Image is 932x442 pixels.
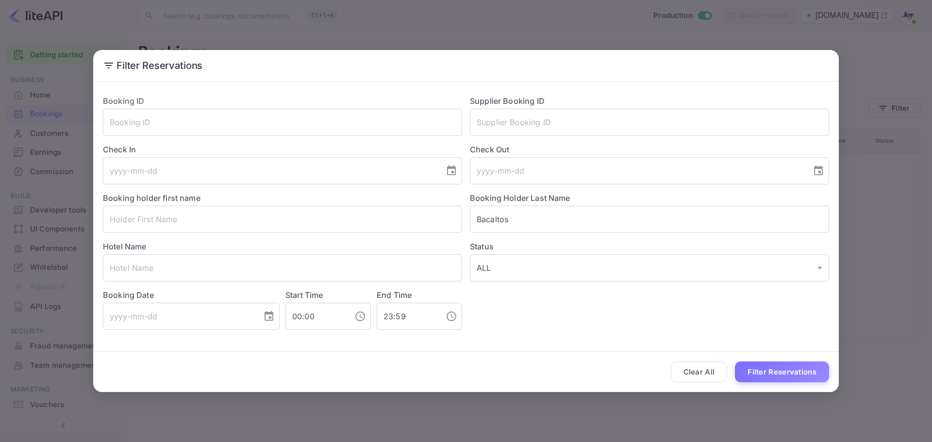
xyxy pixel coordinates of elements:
[735,361,829,382] button: Filter Reservations
[259,307,279,326] button: Choose date
[350,307,370,326] button: Choose time, selected time is 12:00 AM
[103,303,255,330] input: yyyy-mm-dd
[103,157,438,184] input: yyyy-mm-dd
[470,193,570,203] label: Booking Holder Last Name
[442,161,461,180] button: Choose date
[103,109,462,136] input: Booking ID
[470,144,829,155] label: Check Out
[809,161,828,180] button: Choose date
[285,290,323,300] label: Start Time
[377,290,412,300] label: End Time
[103,289,280,301] label: Booking Date
[470,96,545,106] label: Supplier Booking ID
[442,307,461,326] button: Choose time, selected time is 11:59 PM
[103,193,200,203] label: Booking holder first name
[285,303,347,330] input: hh:mm
[103,144,462,155] label: Check In
[470,241,829,252] label: Status
[671,361,728,382] button: Clear All
[470,254,829,281] div: ALL
[103,96,145,106] label: Booking ID
[103,254,462,281] input: Hotel Name
[470,157,805,184] input: yyyy-mm-dd
[470,109,829,136] input: Supplier Booking ID
[470,206,829,233] input: Holder Last Name
[103,242,147,251] label: Hotel Name
[93,50,839,81] h2: Filter Reservations
[103,206,462,233] input: Holder First Name
[377,303,438,330] input: hh:mm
